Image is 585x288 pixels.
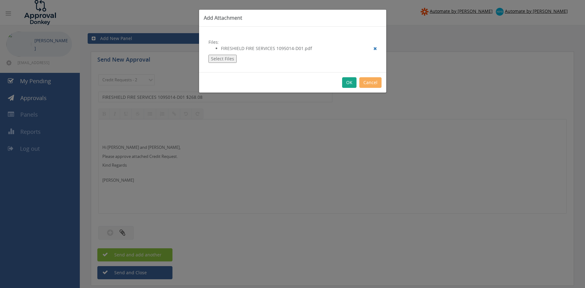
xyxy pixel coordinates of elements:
button: Cancel [359,77,382,88]
button: OK [342,77,357,88]
li: FIRESHIELD FIRE SERVICES 1095014-D01.pdf [221,45,377,52]
div: Files: [199,27,386,72]
button: Select Files [208,55,237,63]
h3: Add Attachment [204,14,382,22]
